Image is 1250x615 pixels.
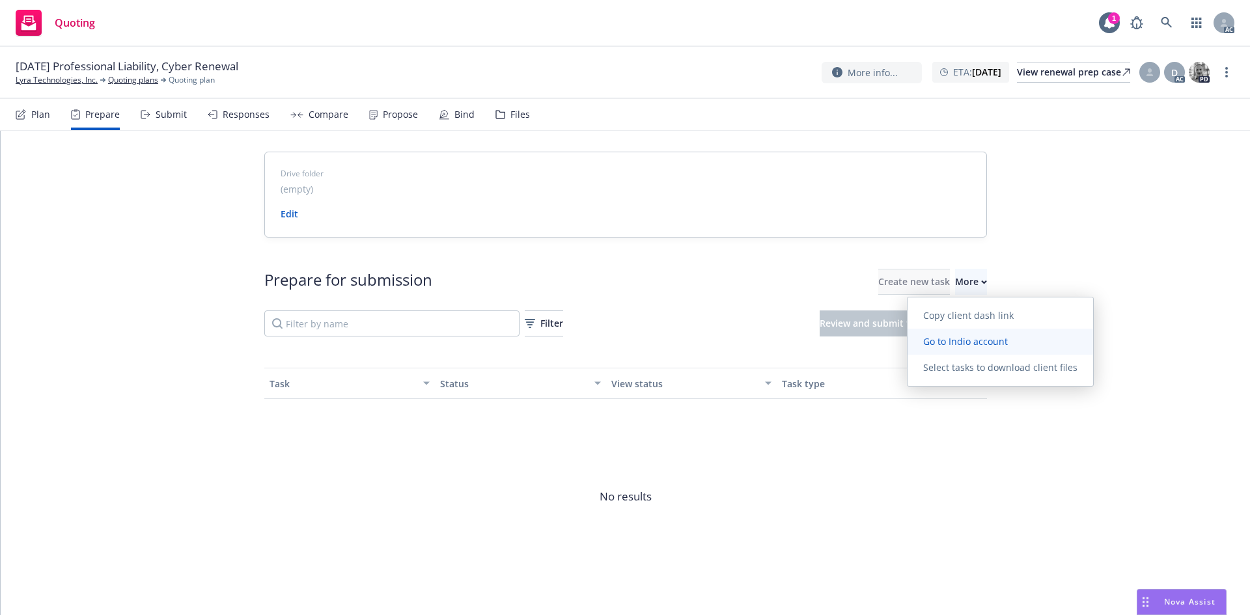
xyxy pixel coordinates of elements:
[16,74,98,86] a: Lyra Technologies, Inc.
[777,368,948,399] button: Task type
[611,377,758,390] div: View status
[878,275,950,288] span: Create new task
[264,368,436,399] button: Task
[510,109,530,120] div: Files
[878,269,950,295] button: Create new task
[908,361,1093,374] span: Select tasks to download client files
[1154,10,1180,36] a: Search
[281,168,971,180] span: Drive folder
[820,310,987,336] button: Review and submit tasks to the client
[156,109,187,120] div: Submit
[525,310,563,336] button: Filter
[440,377,587,390] div: Status
[1124,10,1150,36] a: Report a Bug
[281,182,313,196] span: (empty)
[1184,10,1210,36] a: Switch app
[435,368,606,399] button: Status
[955,269,987,294] div: More
[955,269,987,295] button: More
[1137,590,1154,614] div: Drag to move
[606,368,777,399] button: View status
[264,310,520,336] input: Filter by name
[1219,64,1234,80] a: more
[1137,589,1227,615] button: Nova Assist
[108,74,158,86] a: Quoting plans
[264,399,987,594] span: No results
[264,269,432,295] div: Prepare for submission
[281,208,298,220] a: Edit
[953,65,1001,79] span: ETA :
[908,309,1029,321] span: Copy client dash link
[908,335,1023,348] span: Go to Indio account
[848,66,898,79] span: More info...
[454,109,475,120] div: Bind
[10,5,100,41] a: Quoting
[822,62,922,83] button: More info...
[972,66,1001,78] strong: [DATE]
[1189,62,1210,83] img: photo
[16,59,238,74] span: [DATE] Professional Liability, Cyber Renewal
[169,74,215,86] span: Quoting plan
[223,109,270,120] div: Responses
[383,109,418,120] div: Propose
[309,109,348,120] div: Compare
[782,377,928,390] div: Task type
[525,311,563,336] div: Filter
[1017,62,1130,82] div: View renewal prep case
[1164,596,1215,607] span: Nova Assist
[1017,62,1130,83] a: View renewal prep case
[55,18,95,28] span: Quoting
[820,317,987,329] span: Review and submit tasks to the client
[1108,12,1120,24] div: 1
[270,377,416,390] div: Task
[31,109,50,120] div: Plan
[85,109,120,120] div: Prepare
[1171,66,1178,79] span: D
